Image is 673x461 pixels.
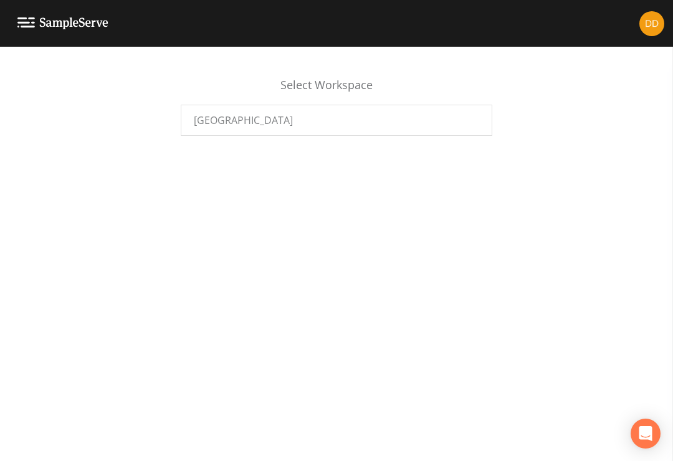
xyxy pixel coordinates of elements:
div: Select Workspace [181,77,492,105]
img: logo [17,17,108,29]
a: [GEOGRAPHIC_DATA] [181,105,492,136]
span: [GEOGRAPHIC_DATA] [194,113,293,128]
div: Open Intercom Messenger [631,419,661,449]
img: 7d98d358f95ebe5908e4de0cdde0c501 [639,11,664,36]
